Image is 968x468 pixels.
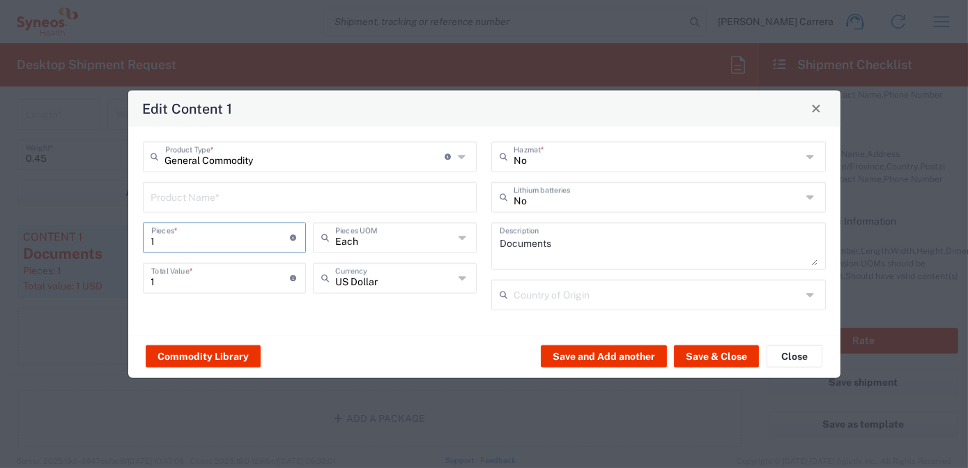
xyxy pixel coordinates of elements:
[142,98,232,119] h4: Edit Content 1
[674,345,759,368] button: Save & Close
[806,98,826,118] button: Close
[541,345,667,368] button: Save and Add another
[767,345,822,368] button: Close
[146,345,261,368] button: Commodity Library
